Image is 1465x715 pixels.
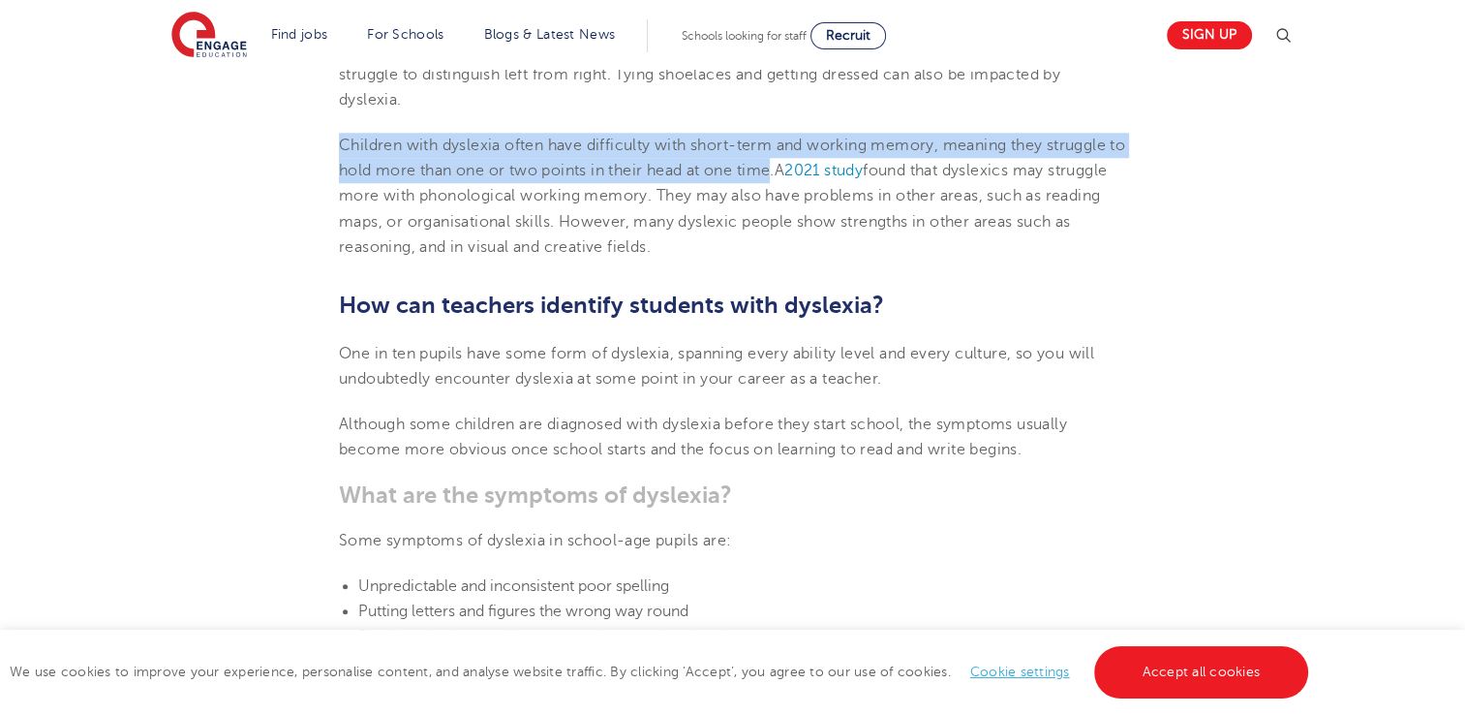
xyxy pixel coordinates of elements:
span: Some symptoms of dyslexia in school-age pupils are: [339,532,731,549]
span: One in ten pupils have some form of dyslexia, spanning every ability level and every culture, so ... [339,345,1094,388]
a: 2021 study [784,162,863,179]
span: Children with dyslexia often have difficulty with short-term and working memory, meaning they str... [339,137,1125,179]
a: Find jobs [271,27,328,42]
span: Unpredictable and inconsistent poor spelling [358,577,669,595]
a: Cookie settings [970,665,1070,679]
a: For Schools [367,27,443,42]
a: Sign up [1167,21,1252,49]
span: A [775,162,784,179]
span: . They may also have problems in other areas, such as reading maps, or organisational skills. How... [339,187,1100,256]
a: Accept all cookies [1094,646,1309,699]
b: What are the symptoms of dyslexia? [339,482,732,509]
span: Although some children are diagnosed with dyslexia before they start school, the symptoms usually... [339,416,1067,458]
span: Reading slowly or making errors when reading aloud [358,628,725,645]
span: Recruit [826,28,870,43]
a: Recruit [810,22,886,49]
img: Engage Education [171,12,247,60]
b: How can teachers identify students with dyslexia? [339,292,884,319]
a: Blogs & Latest News [484,27,616,42]
span: Schools looking for staff [682,29,807,43]
span: Putting letters and figures the wrong way round [358,603,688,620]
span: We use cookies to improve your experience, personalise content, and analyse website traffic. By c... [10,665,1313,679]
